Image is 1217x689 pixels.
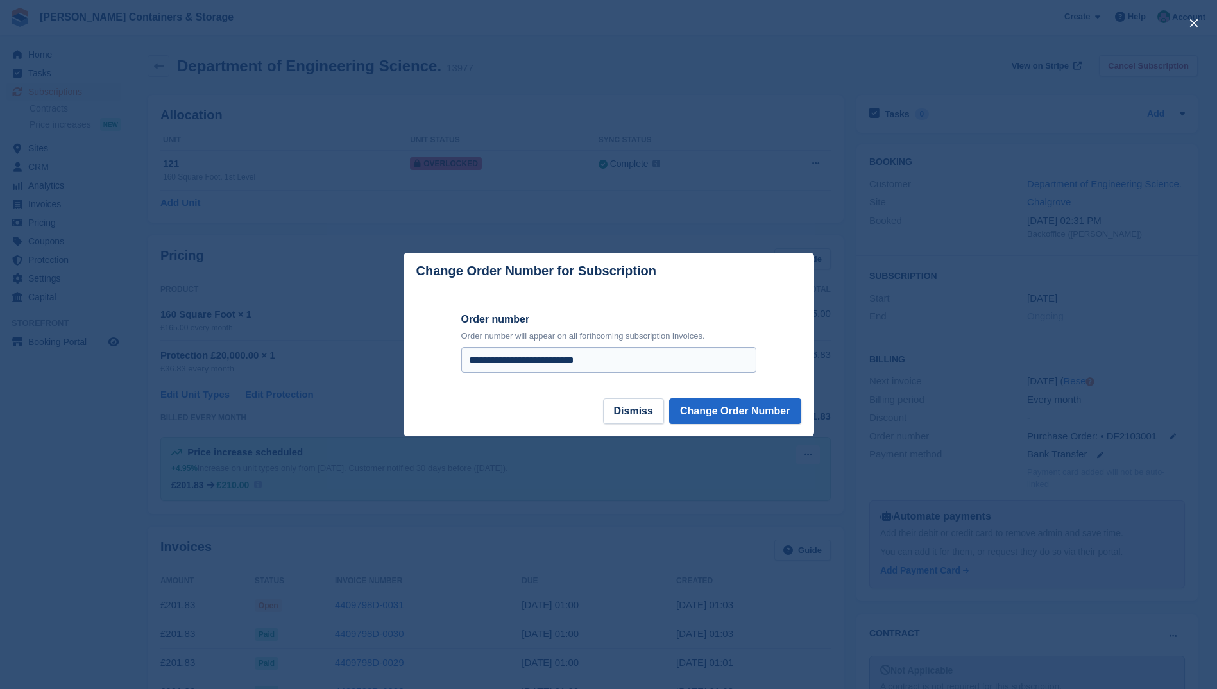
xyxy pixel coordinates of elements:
[1184,13,1204,33] button: close
[461,312,756,327] label: Order number
[461,330,756,343] p: Order number will appear on all forthcoming subscription invoices.
[669,398,801,424] button: Change Order Number
[603,398,664,424] button: Dismiss
[416,264,656,278] p: Change Order Number for Subscription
